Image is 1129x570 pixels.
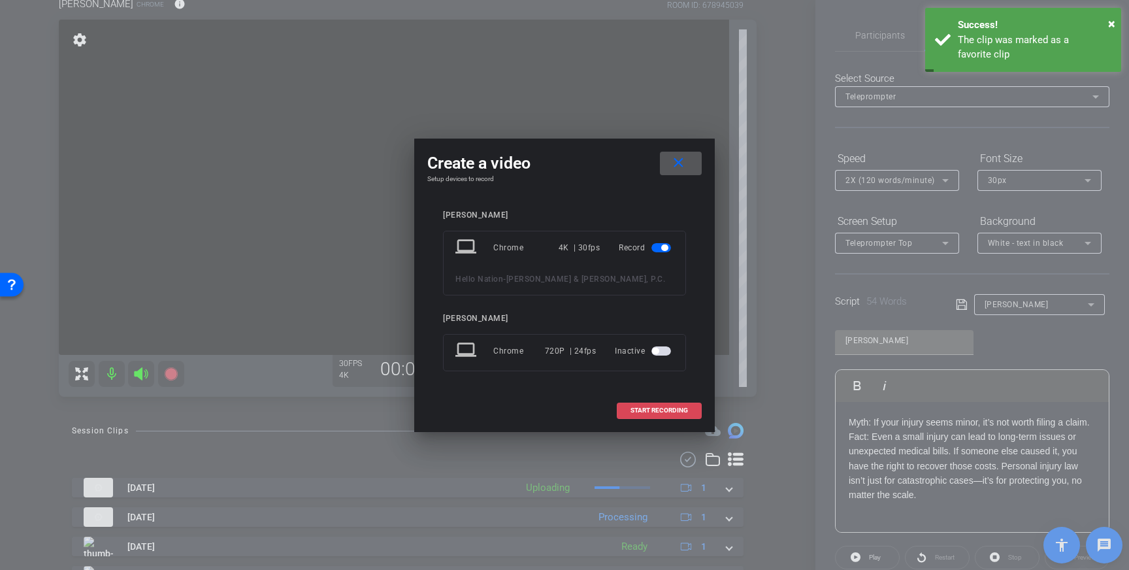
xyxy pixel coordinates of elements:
div: Chrome [493,236,559,260]
div: Create a video [427,152,702,175]
div: 720P | 24fps [545,339,597,363]
button: Close [1108,14,1115,33]
div: Chrome [493,339,545,363]
span: - [503,275,506,284]
span: × [1108,16,1115,31]
mat-icon: close [670,155,687,171]
span: [PERSON_NAME] & [PERSON_NAME], P.C. [506,275,666,284]
mat-icon: laptop [455,236,479,260]
div: Success! [958,18,1111,33]
div: The clip was marked as a favorite clip [958,33,1111,62]
div: Inactive [615,339,674,363]
div: [PERSON_NAME] [443,210,686,220]
button: START RECORDING [617,403,702,419]
h4: Setup devices to record [427,175,702,183]
span: Hello Nation [455,275,503,284]
span: START RECORDING [630,407,688,414]
div: Record [619,236,674,260]
mat-icon: laptop [455,339,479,363]
div: [PERSON_NAME] [443,314,686,324]
div: 4K | 30fps [559,236,600,260]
